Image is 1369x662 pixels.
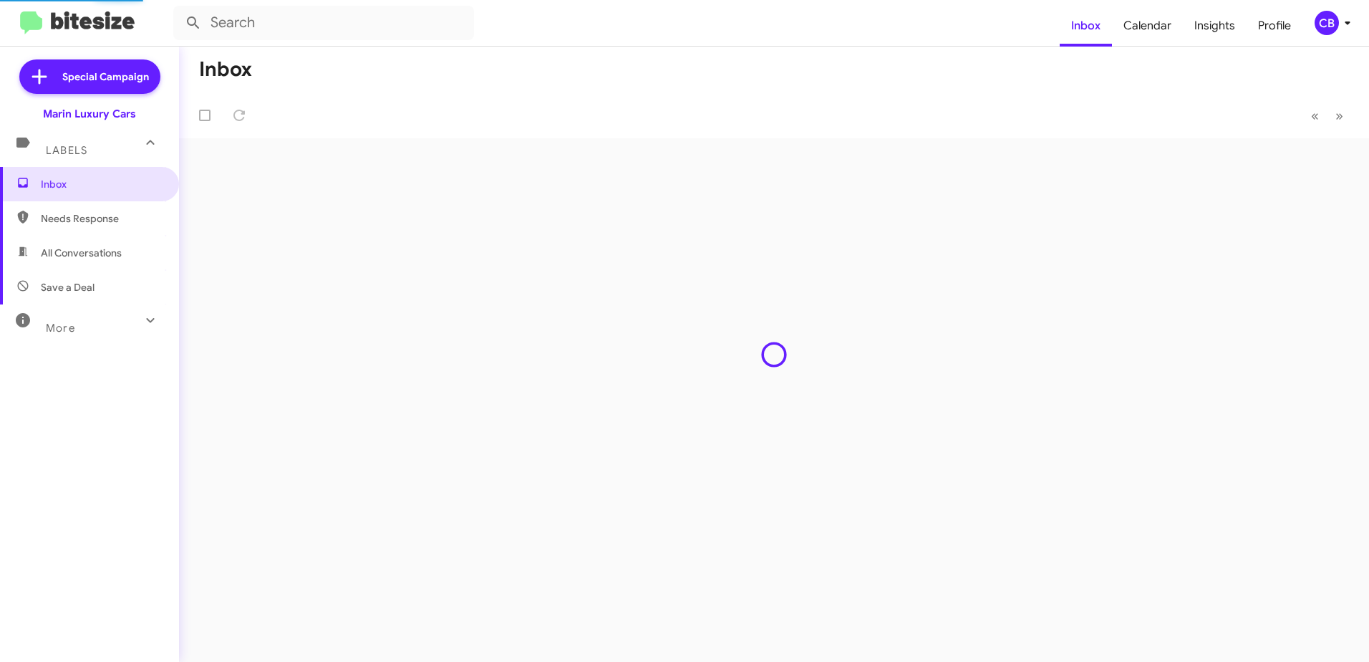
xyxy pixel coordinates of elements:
span: More [46,322,75,335]
span: Inbox [41,177,163,191]
h1: Inbox [199,58,252,81]
span: Labels [46,144,87,157]
div: CB [1315,11,1339,35]
span: Needs Response [41,211,163,226]
a: Calendar [1112,5,1183,47]
div: Marin Luxury Cars [43,107,136,121]
a: Inbox [1060,5,1112,47]
span: All Conversations [41,246,122,260]
span: Save a Deal [41,280,95,294]
a: Profile [1247,5,1302,47]
span: Special Campaign [62,69,149,84]
button: Next [1327,101,1352,130]
span: « [1311,107,1319,125]
button: CB [1302,11,1353,35]
input: Search [173,6,474,40]
a: Special Campaign [19,59,160,94]
a: Insights [1183,5,1247,47]
nav: Page navigation example [1303,101,1352,130]
span: » [1335,107,1343,125]
button: Previous [1302,101,1327,130]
